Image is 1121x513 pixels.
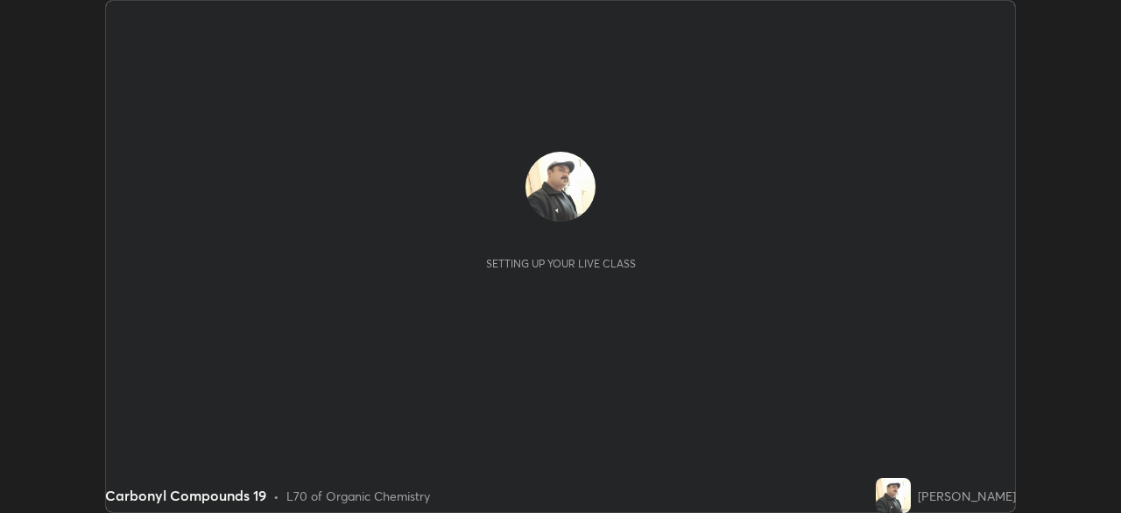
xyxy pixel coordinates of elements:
div: • [273,487,279,505]
div: L70 of Organic Chemistry [286,487,430,505]
div: Setting up your live class [486,257,636,270]
img: 8789f57d21a94de8b089b2eaa565dc50.jpg [525,152,596,222]
div: [PERSON_NAME] [918,487,1016,505]
div: Carbonyl Compounds 19 [105,485,266,506]
img: 8789f57d21a94de8b089b2eaa565dc50.jpg [876,478,911,513]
